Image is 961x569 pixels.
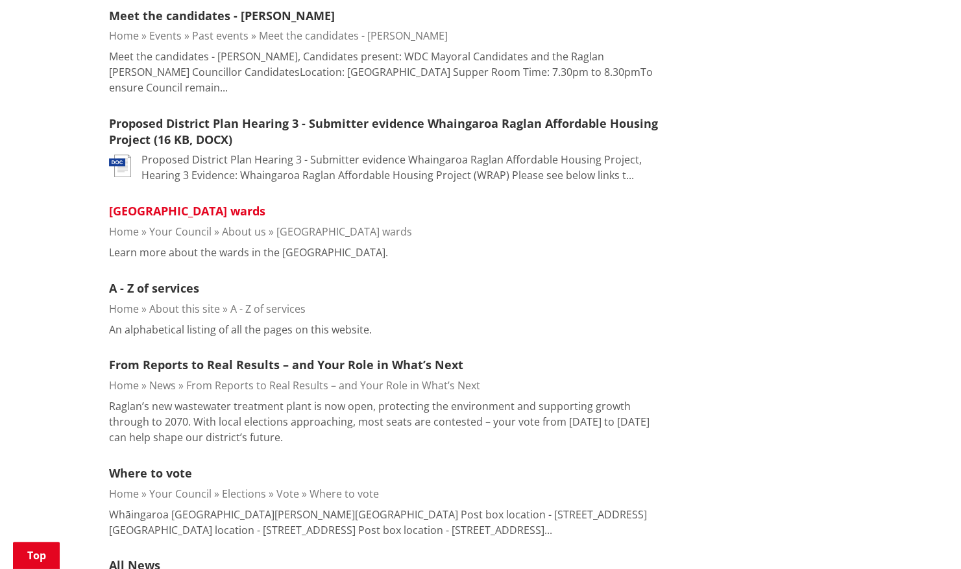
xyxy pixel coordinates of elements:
a: From Reports to Real Results – and Your Role in What’s Next [109,357,463,372]
a: Elections [222,487,266,501]
a: Where to vote [310,487,379,501]
img: document-doc.svg [109,154,131,177]
a: About this site [149,302,220,316]
a: Top [13,542,60,569]
a: Vote [276,487,299,501]
a: News [149,378,176,393]
a: Past events [192,29,249,43]
iframe: Messenger Launcher [901,515,948,561]
a: Your Council [149,487,212,501]
a: Your Council [149,224,212,239]
a: From Reports to Real Results – and Your Role in What’s Next [186,378,480,393]
p: Raglan’s new wastewater treatment plant is now open, protecting the environment and supporting gr... [109,398,662,445]
p: An alphabetical listing of all the pages on this website. [109,322,372,337]
p: Learn more about the wards in the [GEOGRAPHIC_DATA]. [109,245,388,260]
a: Events [149,29,182,43]
a: Home [109,487,139,501]
p: Proposed District Plan Hearing 3 - Submitter evidence Whaingaroa Raglan Affordable Housing Projec... [141,152,662,183]
a: Home [109,302,139,316]
a: Home [109,224,139,239]
a: A - Z of services [230,302,306,316]
a: Home [109,29,139,43]
a: A - Z of services [109,280,199,296]
a: Home [109,378,139,393]
a: Proposed District Plan Hearing 3 - Submitter evidence Whaingaroa Raglan Affordable Housing Projec... [109,115,658,147]
a: About us [222,224,266,239]
a: Meet the candidates - [PERSON_NAME] [259,29,448,43]
a: [GEOGRAPHIC_DATA] wards [276,224,412,239]
p: Meet the candidates - [PERSON_NAME], Candidates present: WDC Mayoral Candidates and the Raglan [P... [109,49,662,95]
a: Where to vote [109,465,192,481]
a: [GEOGRAPHIC_DATA] wards [109,203,265,219]
a: Meet the candidates - [PERSON_NAME] [109,8,335,23]
p: Whāingaroa [GEOGRAPHIC_DATA][PERSON_NAME][GEOGRAPHIC_DATA] Post box location - [STREET_ADDRESS][G... [109,507,662,538]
